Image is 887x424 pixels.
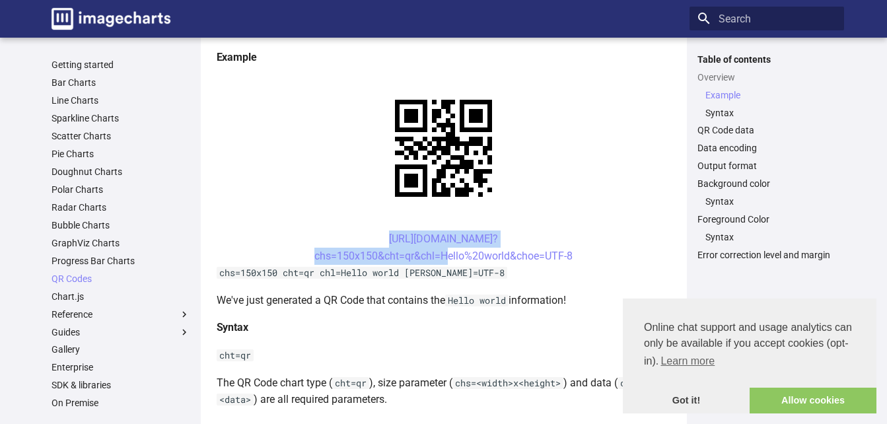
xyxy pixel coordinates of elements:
code: cht=qr [332,377,369,389]
a: Radar Charts [52,201,190,213]
a: SDK & libraries [52,379,190,391]
nav: Foreground Color [697,231,836,243]
a: Enterprise [52,361,190,373]
code: cht=qr [217,349,254,361]
label: Reference [52,308,190,320]
a: Foreground Color [697,213,836,225]
a: [URL][DOMAIN_NAME]?chs=150x150&cht=qr&chl=Hello%20world&choe=UTF-8 [314,232,573,262]
a: Example [705,89,836,101]
nav: Table of contents [690,53,844,262]
h4: Syntax [217,319,671,336]
span: Online chat support and usage analytics can only be available if you accept cookies (opt-in). [644,320,855,371]
nav: Overview [697,89,836,119]
a: Pie Charts [52,148,190,160]
a: Error correction level and margin [697,249,836,261]
a: Progress Bar Charts [52,255,190,267]
a: Line Charts [52,94,190,106]
a: Getting started [52,59,190,71]
code: chs=150x150 cht=qr chl=Hello world [PERSON_NAME]=UTF-8 [217,267,507,279]
a: QR Code data [697,124,836,136]
a: dismiss cookie message [623,388,750,414]
a: Polar Charts [52,184,190,195]
a: Syntax [705,195,836,207]
label: Guides [52,326,190,338]
a: Image-Charts documentation [46,3,176,35]
h4: Example [217,49,671,66]
a: Output format [697,160,836,172]
a: QR Codes [52,273,190,285]
label: Table of contents [690,53,844,65]
a: Overview [697,71,836,83]
a: Syntax [705,231,836,243]
a: Bar Charts [52,77,190,88]
img: chart [372,77,515,220]
a: Gallery [52,343,190,355]
p: The QR Code chart type ( ), size parameter ( ) and data ( ) are all required parameters. [217,374,671,408]
a: Sparkline Charts [52,112,190,124]
p: We've just generated a QR Code that contains the information! [217,292,671,309]
a: On Premise [52,397,190,409]
a: GraphViz Charts [52,237,190,249]
a: learn more about cookies [658,351,717,371]
a: Bubble Charts [52,219,190,231]
nav: Background color [697,195,836,207]
code: Hello world [445,295,509,306]
a: Scatter Charts [52,130,190,142]
a: Background color [697,178,836,190]
div: cookieconsent [623,299,876,413]
code: chs=<width>x<height> [452,377,563,389]
a: Doughnut Charts [52,166,190,178]
input: Search [690,7,844,30]
img: logo [52,8,170,30]
a: Syntax [705,107,836,119]
a: Data encoding [697,142,836,154]
a: allow cookies [750,388,876,414]
a: Chart.js [52,291,190,302]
